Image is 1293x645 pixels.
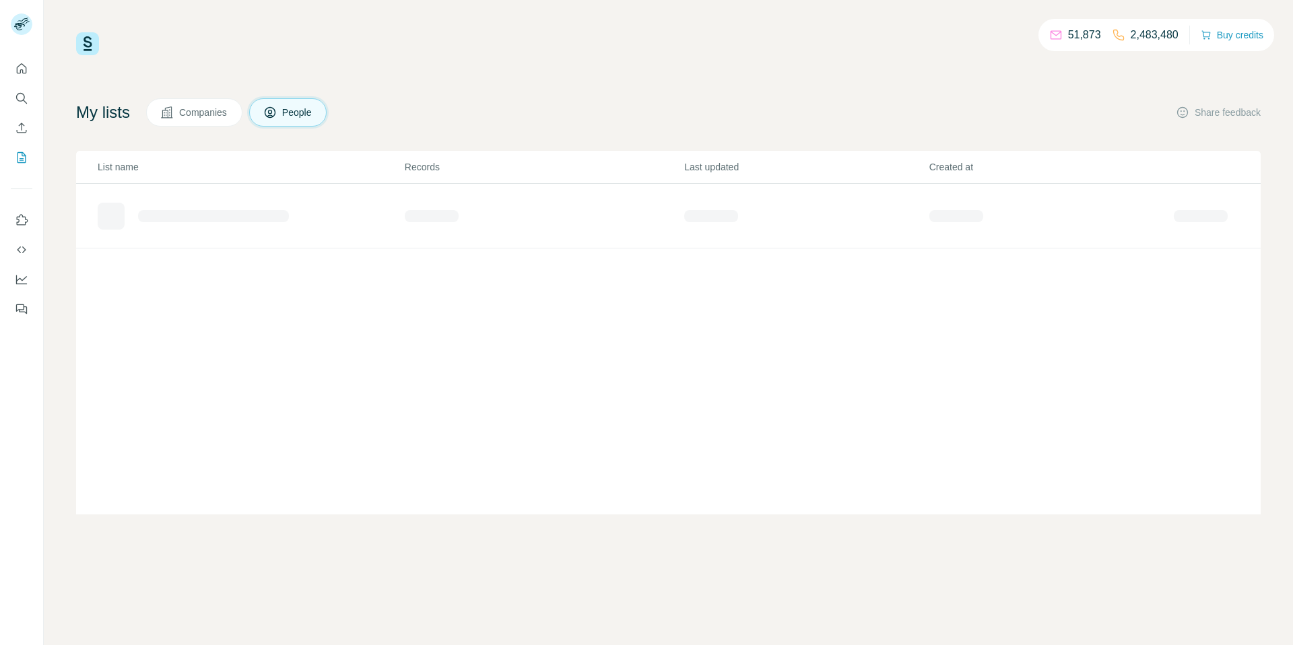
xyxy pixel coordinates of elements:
button: Dashboard [11,267,32,292]
button: Search [11,86,32,110]
h4: My lists [76,102,130,123]
button: Feedback [11,297,32,321]
button: Enrich CSV [11,116,32,140]
button: My lists [11,145,32,170]
p: Created at [929,160,1172,174]
button: Quick start [11,57,32,81]
button: Use Surfe API [11,238,32,262]
span: Companies [179,106,228,119]
p: List name [98,160,403,174]
span: People [282,106,313,119]
button: Share feedback [1176,106,1261,119]
p: Records [405,160,683,174]
button: Buy credits [1201,26,1263,44]
p: 51,873 [1068,27,1101,43]
p: 2,483,480 [1131,27,1179,43]
p: Last updated [684,160,927,174]
button: Use Surfe on LinkedIn [11,208,32,232]
img: Surfe Logo [76,32,99,55]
